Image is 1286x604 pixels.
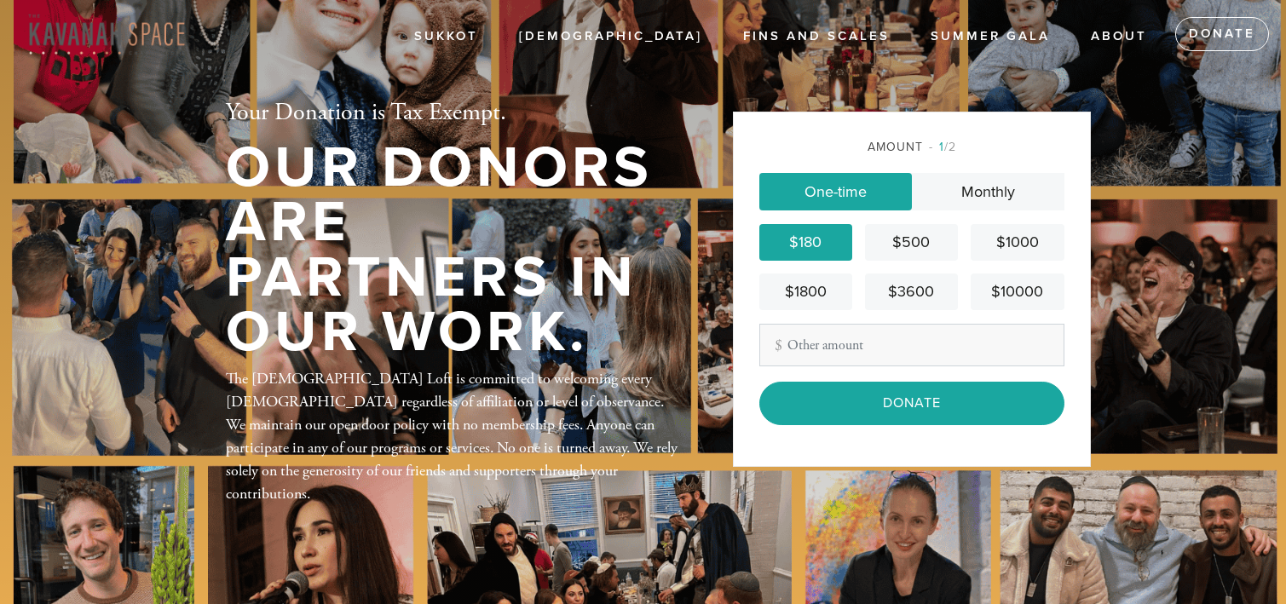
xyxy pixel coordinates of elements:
h1: Our Donors are Partners in Our Work. [226,141,678,360]
a: $3600 [865,273,958,310]
div: $1000 [977,231,1057,254]
div: $1800 [766,280,845,303]
div: $500 [872,231,951,254]
span: /2 [929,140,956,154]
a: $1000 [971,224,1064,261]
a: $1800 [759,273,852,310]
input: Other amount [759,324,1064,366]
div: $3600 [872,280,951,303]
a: $500 [865,224,958,261]
a: Fins and Scales [730,20,903,53]
span: 1 [939,140,944,154]
a: $180 [759,224,852,261]
a: Monthly [912,173,1064,210]
a: Sukkot [401,20,491,53]
input: Donate [759,382,1064,424]
a: ABOUT [1078,20,1160,53]
div: Amount [759,138,1064,156]
div: $10000 [977,280,1057,303]
a: Summer Gala [918,20,1063,53]
img: KavanahSpace%28Red-sand%29%20%281%29.png [26,11,187,57]
a: $10000 [971,273,1064,310]
a: [DEMOGRAPHIC_DATA] [506,20,715,53]
h2: Your Donation is Tax Exempt. [226,99,678,128]
a: Donate [1175,17,1269,51]
a: One-time [759,173,912,210]
div: $180 [766,231,845,254]
div: The [DEMOGRAPHIC_DATA] Loft is committed to welcoming every [DEMOGRAPHIC_DATA] regardless of affi... [226,367,678,505]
